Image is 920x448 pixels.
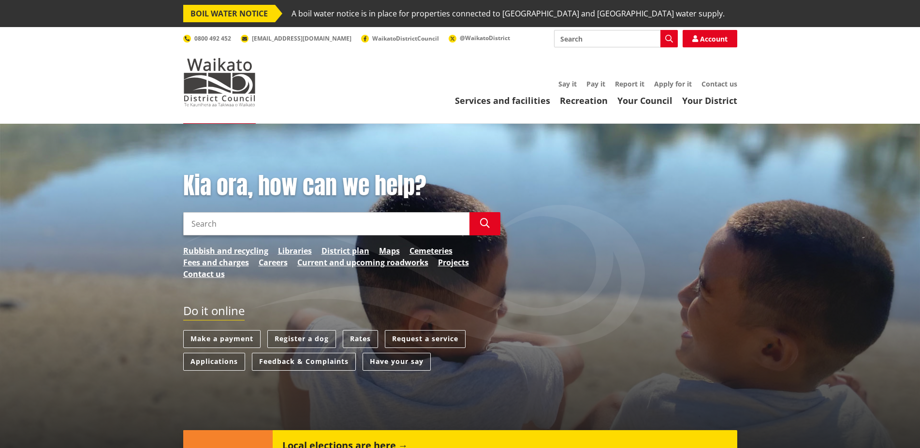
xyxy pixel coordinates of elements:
a: Account [683,30,737,47]
a: Apply for it [654,79,692,88]
a: Maps [379,245,400,257]
a: Make a payment [183,330,261,348]
a: Contact us [701,79,737,88]
a: WaikatoDistrictCouncil [361,34,439,43]
a: Request a service [385,330,466,348]
a: Libraries [278,245,312,257]
a: Projects [438,257,469,268]
a: Have your say [363,353,431,371]
span: WaikatoDistrictCouncil [372,34,439,43]
a: Applications [183,353,245,371]
a: Recreation [560,95,608,106]
a: Your Council [617,95,672,106]
input: Search input [554,30,678,47]
a: Rates [343,330,378,348]
span: [EMAIL_ADDRESS][DOMAIN_NAME] [252,34,351,43]
a: Pay it [586,79,605,88]
span: 0800 492 452 [194,34,231,43]
a: Current and upcoming roadworks [297,257,428,268]
a: 0800 492 452 [183,34,231,43]
a: Careers [259,257,288,268]
a: Fees and charges [183,257,249,268]
a: Contact us [183,268,225,280]
img: Waikato District Council - Te Kaunihera aa Takiwaa o Waikato [183,58,256,106]
a: Services and facilities [455,95,550,106]
a: Cemeteries [409,245,453,257]
h1: Kia ora, how can we help? [183,172,500,200]
a: Report it [615,79,644,88]
a: @WaikatoDistrict [449,34,510,42]
a: Rubbish and recycling [183,245,268,257]
a: Your District [682,95,737,106]
span: BOIL WATER NOTICE [183,5,275,22]
a: Register a dog [267,330,336,348]
h2: Do it online [183,304,245,321]
a: [EMAIL_ADDRESS][DOMAIN_NAME] [241,34,351,43]
a: Feedback & Complaints [252,353,356,371]
a: District plan [321,245,369,257]
span: A boil water notice is in place for properties connected to [GEOGRAPHIC_DATA] and [GEOGRAPHIC_DAT... [292,5,725,22]
input: Search input [183,212,469,235]
a: Say it [558,79,577,88]
span: @WaikatoDistrict [460,34,510,42]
